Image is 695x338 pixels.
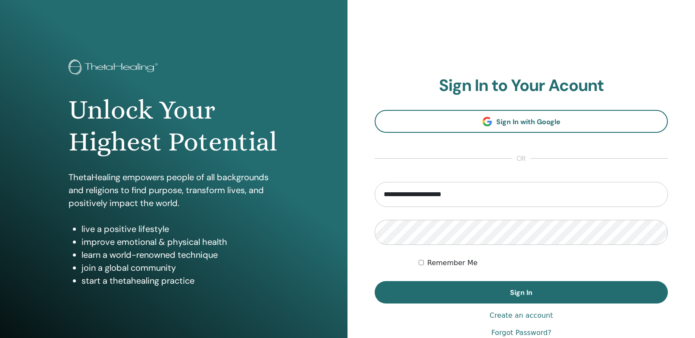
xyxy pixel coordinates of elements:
[375,281,668,304] button: Sign In
[512,153,530,164] span: or
[375,110,668,133] a: Sign In with Google
[69,94,279,158] h1: Unlock Your Highest Potential
[81,261,279,274] li: join a global community
[419,258,668,268] div: Keep me authenticated indefinitely or until I manually logout
[489,310,553,321] a: Create an account
[496,117,560,126] span: Sign In with Google
[81,222,279,235] li: live a positive lifestyle
[81,248,279,261] li: learn a world-renowned technique
[491,328,551,338] a: Forgot Password?
[69,171,279,210] p: ThetaHealing empowers people of all backgrounds and religions to find purpose, transform lives, a...
[81,235,279,248] li: improve emotional & physical health
[427,258,478,268] label: Remember Me
[375,76,668,96] h2: Sign In to Your Acount
[510,288,532,297] span: Sign In
[81,274,279,287] li: start a thetahealing practice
